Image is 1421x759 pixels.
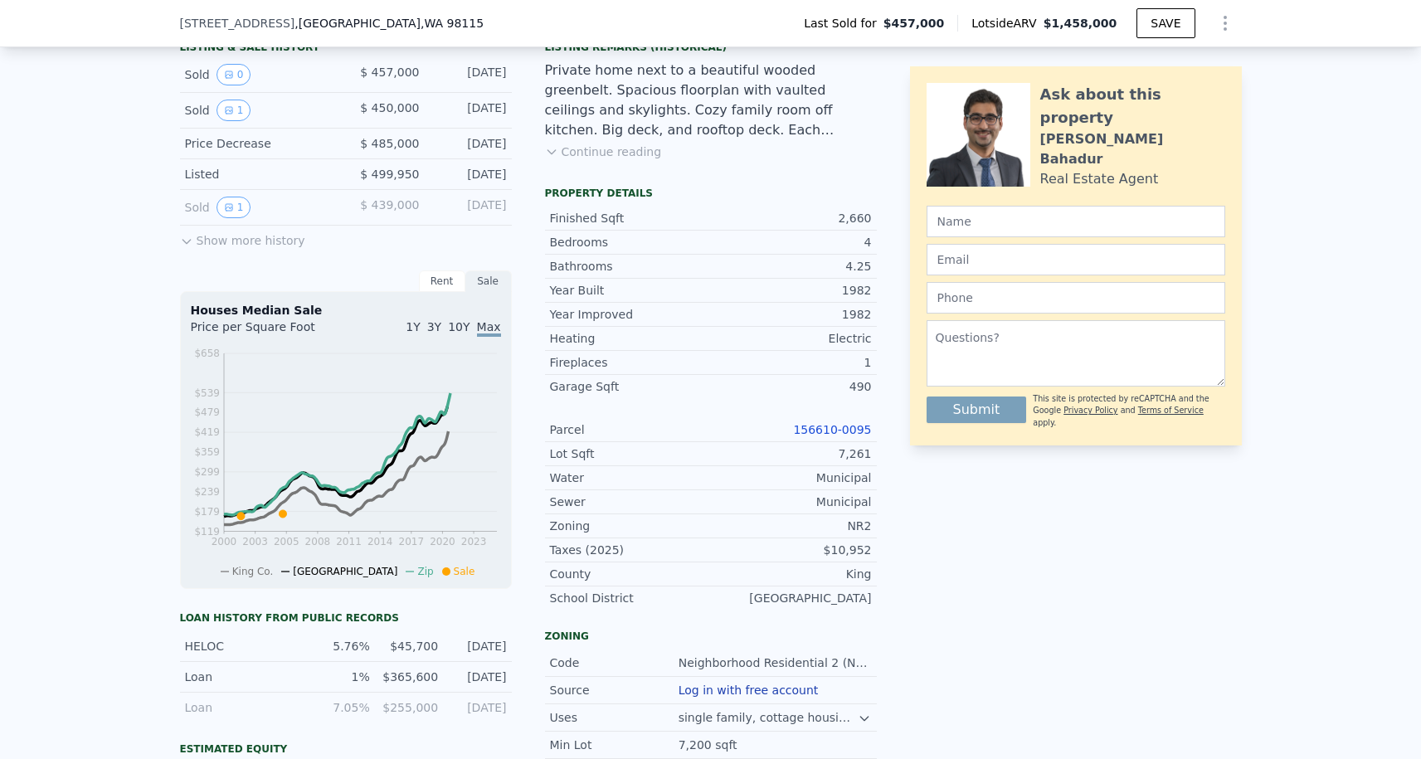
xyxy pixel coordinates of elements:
[550,737,679,753] div: Min Lot
[711,330,872,347] div: Electric
[679,654,872,671] div: Neighborhood Residential 2 (NR2)
[304,536,330,547] tspan: 2008
[336,536,362,547] tspan: 2011
[550,470,711,486] div: Water
[545,187,877,200] div: Property details
[550,542,711,558] div: Taxes (2025)
[194,526,220,538] tspan: $119
[448,699,506,716] div: [DATE]
[1063,406,1117,415] a: Privacy Policy
[180,226,305,249] button: Show more history
[448,638,506,654] div: [DATE]
[804,15,883,32] span: Last Sold for
[180,15,295,32] span: [STREET_ADDRESS]
[793,423,871,436] a: 156610-0095
[180,41,512,57] div: LISTING & SALE HISTORY
[448,669,506,685] div: [DATE]
[550,210,711,226] div: Finished Sqft
[185,166,333,182] div: Listed
[360,66,419,79] span: $ 457,000
[194,466,220,478] tspan: $299
[180,742,512,756] div: Estimated Equity
[679,737,741,753] div: 7,200 sqft
[550,306,711,323] div: Year Improved
[448,320,470,333] span: 10Y
[545,61,877,140] div: Private home next to a beautiful wooded greenbelt. Spacious floorplan with vaulted ceilings and s...
[711,378,872,395] div: 490
[550,421,711,438] div: Parcel
[194,446,220,458] tspan: $359
[550,494,711,510] div: Sewer
[242,536,268,547] tspan: 2003
[430,536,455,547] tspan: 2020
[550,282,711,299] div: Year Built
[1040,129,1225,169] div: [PERSON_NAME] Bahadur
[883,15,945,32] span: $457,000
[433,135,507,152] div: [DATE]
[380,669,438,685] div: $365,600
[550,654,679,671] div: Code
[711,470,872,486] div: Municipal
[711,494,872,510] div: Municipal
[550,682,679,698] div: Source
[711,258,872,275] div: 4.25
[406,320,420,333] span: 1Y
[191,302,501,319] div: Houses Median Sale
[185,64,333,85] div: Sold
[311,699,369,716] div: 7.05%
[711,282,872,299] div: 1982
[711,354,872,371] div: 1
[1044,17,1117,30] span: $1,458,000
[477,320,501,337] span: Max
[419,270,465,292] div: Rent
[417,566,433,577] span: Zip
[711,445,872,462] div: 7,261
[380,699,438,716] div: $255,000
[433,64,507,85] div: [DATE]
[421,17,484,30] span: , WA 98115
[433,197,507,218] div: [DATE]
[550,518,711,534] div: Zoning
[433,166,507,182] div: [DATE]
[360,168,419,181] span: $ 499,950
[545,630,877,643] div: Zoning
[427,320,441,333] span: 3Y
[380,638,438,654] div: $45,700
[711,566,872,582] div: King
[398,536,424,547] tspan: 2017
[1040,83,1225,129] div: Ask about this property
[217,100,251,121] button: View historical data
[550,378,711,395] div: Garage Sqft
[294,15,484,32] span: , [GEOGRAPHIC_DATA]
[185,135,333,152] div: Price Decrease
[711,234,872,251] div: 4
[550,354,711,371] div: Fireplaces
[545,41,877,54] div: Listing Remarks (Historical)
[1040,169,1159,189] div: Real Estate Agent
[550,330,711,347] div: Heating
[191,319,346,345] div: Price per Square Foot
[185,197,333,218] div: Sold
[679,709,859,726] div: single family, cottage housing, rowhouses, townhouses, apartments, and accessory dwellings
[550,590,711,606] div: School District
[1138,406,1204,415] a: Terms of Service
[185,699,302,716] div: Loan
[217,197,251,218] button: View historical data
[1136,8,1195,38] button: SAVE
[194,406,220,418] tspan: $479
[311,638,369,654] div: 5.76%
[273,536,299,547] tspan: 2005
[711,306,872,323] div: 1982
[311,669,369,685] div: 1%
[454,566,475,577] span: Sale
[293,566,397,577] span: [GEOGRAPHIC_DATA]
[927,244,1225,275] input: Email
[1033,393,1224,429] div: This site is protected by reCAPTCHA and the Google and apply.
[550,709,679,726] div: Uses
[1209,7,1242,40] button: Show Options
[711,542,872,558] div: $10,952
[217,64,251,85] button: View historical data
[211,536,236,547] tspan: 2000
[927,206,1225,237] input: Name
[550,566,711,582] div: County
